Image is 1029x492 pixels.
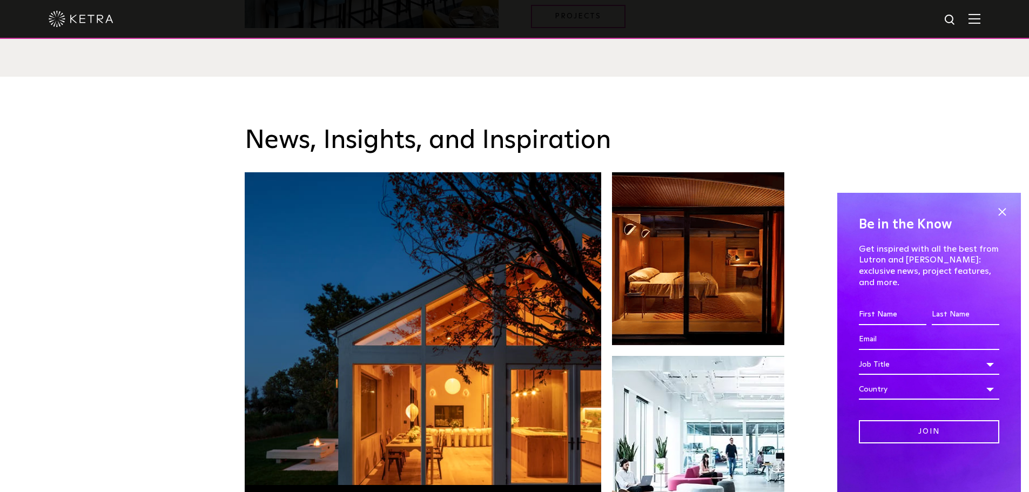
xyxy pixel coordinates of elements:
[932,305,999,325] input: Last Name
[245,125,785,157] h3: News, Insights, and Inspiration
[944,14,957,27] img: search icon
[859,420,999,443] input: Join
[969,14,980,24] img: Hamburger%20Nav.svg
[859,214,999,235] h4: Be in the Know
[49,11,113,27] img: ketra-logo-2019-white
[859,305,926,325] input: First Name
[859,329,999,350] input: Email
[859,379,999,400] div: Country
[859,354,999,375] div: Job Title
[859,244,999,288] p: Get inspired with all the best from Lutron and [PERSON_NAME]: exclusive news, project features, a...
